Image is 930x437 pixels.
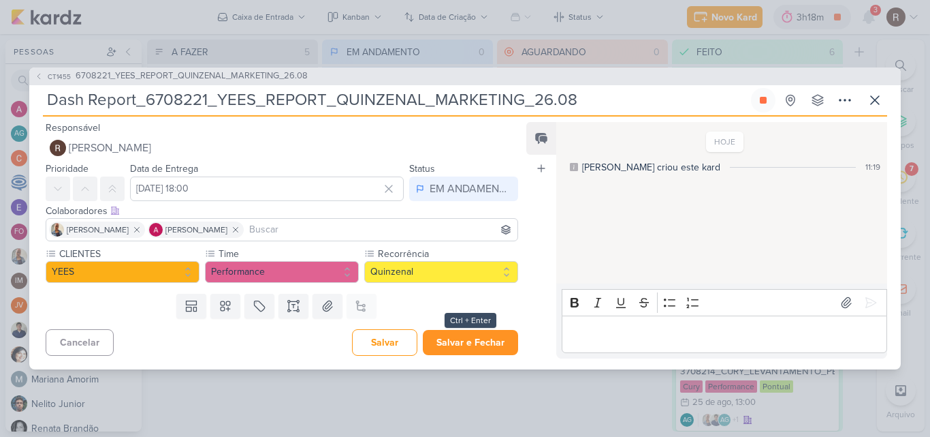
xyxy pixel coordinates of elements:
[67,224,129,236] span: [PERSON_NAME]
[865,161,880,173] div: 11:19
[76,70,308,83] span: 6708221_YEES_REPORT_QUINZENAL_MARKETING_26.08
[562,289,887,316] div: Editor toolbar
[58,247,199,261] label: CLIENTES
[50,223,64,237] img: Iara Santos
[69,140,151,156] span: [PERSON_NAME]
[46,122,100,134] label: Responsável
[46,204,518,218] div: Colaboradores
[758,95,769,106] div: Parar relógio
[50,140,66,156] img: Rafael Dornelles
[43,88,748,112] input: Kard Sem Título
[205,261,359,283] button: Performance
[35,70,308,83] button: CT1455 6708221_YEES_REPORT_QUINZENAL_MARKETING_26.08
[130,177,404,201] input: Select a date
[130,163,198,175] label: Data de Entrega
[46,329,114,356] button: Cancelar
[409,163,435,175] label: Status
[423,330,518,355] button: Salvar e Fechar
[352,329,417,356] button: Salvar
[364,261,518,283] button: Quinzenal
[46,261,199,283] button: YEES
[409,177,518,201] button: EM ANDAMENTO
[430,181,511,197] div: EM ANDAMENTO
[149,223,163,237] img: Alessandra Gomes
[376,247,518,261] label: Recorrência
[582,160,720,175] div: [PERSON_NAME] criou este kard
[46,163,89,175] label: Prioridade
[46,136,518,160] button: [PERSON_NAME]
[246,222,515,238] input: Buscar
[217,247,359,261] label: Time
[46,72,73,82] span: CT1455
[562,316,887,353] div: Editor editing area: main
[445,313,496,328] div: Ctrl + Enter
[165,224,227,236] span: [PERSON_NAME]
